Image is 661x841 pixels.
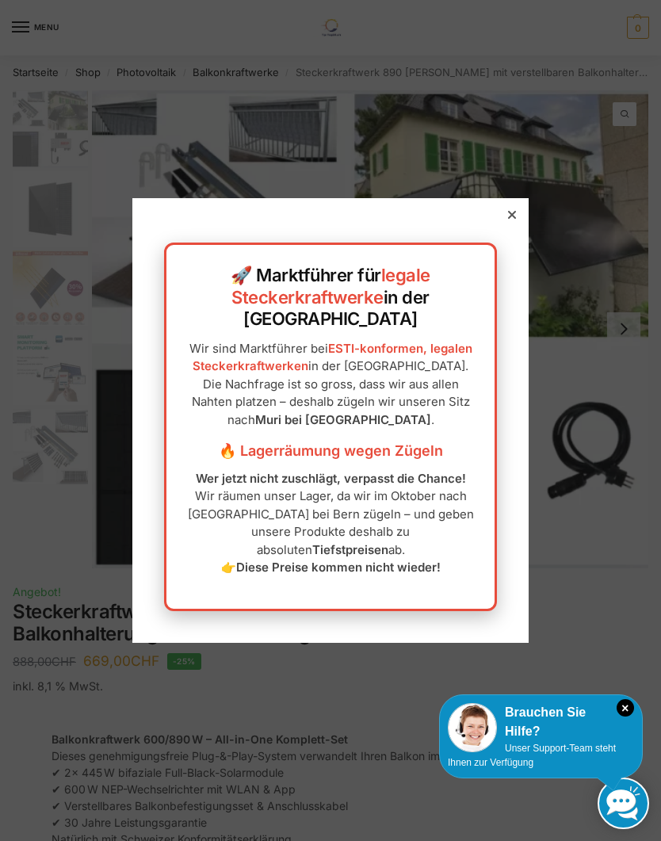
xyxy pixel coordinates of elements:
[236,560,441,575] strong: Diese Preise kommen nicht wieder!
[182,340,479,430] p: Wir sind Marktführer bei in der [GEOGRAPHIC_DATA]. Die Nachfrage ist so gross, dass wir aus allen...
[448,703,497,752] img: Customer service
[182,265,479,331] h2: 🚀 Marktführer für in der [GEOGRAPHIC_DATA]
[196,471,466,486] strong: Wer jetzt nicht zuschlägt, verpasst die Chance!
[312,542,388,557] strong: Tiefstpreisen
[448,743,616,768] span: Unser Support-Team steht Ihnen zur Verfügung
[193,341,472,374] a: ESTI-konformen, legalen Steckerkraftwerken
[255,412,431,427] strong: Muri bei [GEOGRAPHIC_DATA]
[182,441,479,461] h3: 🔥 Lagerräumung wegen Zügeln
[182,470,479,577] p: Wir räumen unser Lager, da wir im Oktober nach [GEOGRAPHIC_DATA] bei Bern zügeln – und geben unse...
[448,703,634,741] div: Brauchen Sie Hilfe?
[231,265,430,308] a: legale Steckerkraftwerke
[617,699,634,717] i: Schließen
